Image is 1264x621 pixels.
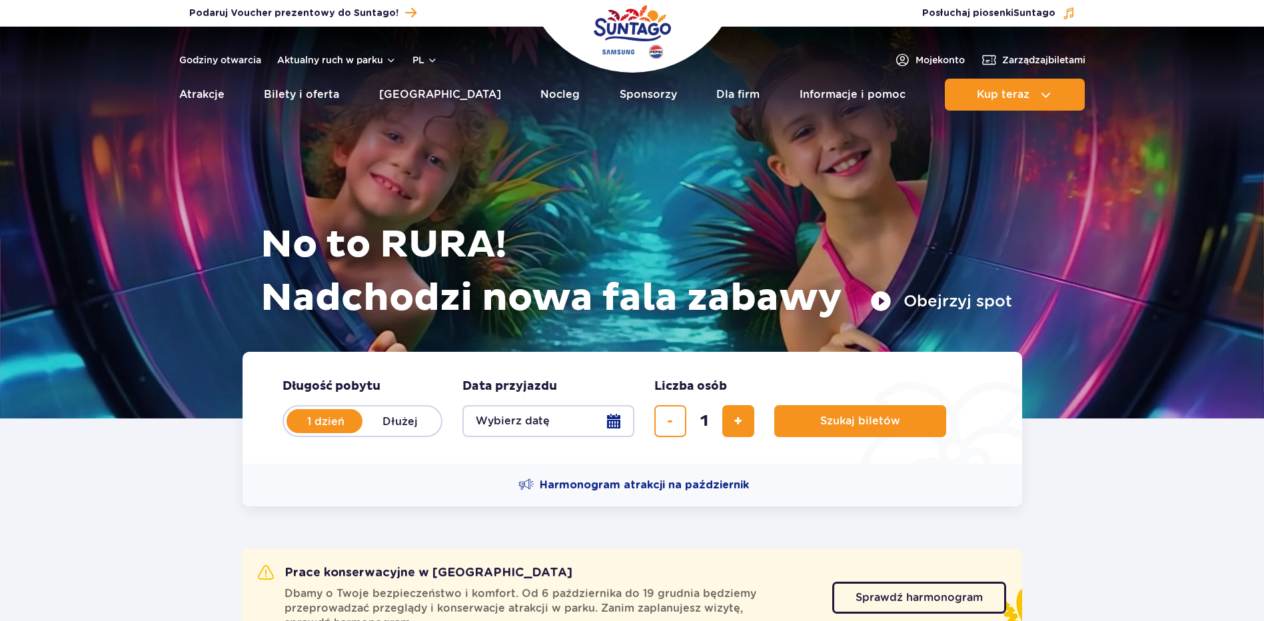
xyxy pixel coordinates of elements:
a: Harmonogram atrakcji na październik [518,477,749,493]
button: dodaj bilet [722,405,754,437]
button: Aktualny ruch w parku [277,55,396,65]
a: Godziny otwarcia [179,53,261,67]
a: Nocleg [540,79,580,111]
h1: No to RURA! Nadchodzi nowa fala zabawy [261,219,1012,325]
form: Planowanie wizyty w Park of Poland [243,352,1022,464]
button: usuń bilet [654,405,686,437]
h2: Prace konserwacyjne w [GEOGRAPHIC_DATA] [258,565,572,581]
span: Data przyjazdu [462,378,557,394]
button: Wybierz datę [462,405,634,437]
a: Dla firm [716,79,760,111]
input: liczba biletów [688,405,720,437]
span: Moje konto [916,53,965,67]
span: Sprawdź harmonogram [856,592,983,603]
span: Harmonogram atrakcji na październik [540,478,749,492]
span: Szukaj biletów [820,415,900,427]
a: [GEOGRAPHIC_DATA] [379,79,501,111]
span: Podaruj Voucher prezentowy do Suntago! [189,7,398,20]
span: Suntago [1013,9,1055,18]
a: Informacje i pomoc [800,79,906,111]
a: Atrakcje [179,79,225,111]
span: Liczba osób [654,378,727,394]
button: Kup teraz [945,79,1085,111]
a: Bilety i oferta [264,79,339,111]
a: Sprawdź harmonogram [832,582,1006,614]
button: Obejrzyj spot [870,291,1012,312]
a: Zarządzajbiletami [981,52,1085,68]
span: Długość pobytu [283,378,380,394]
a: Mojekonto [894,52,965,68]
label: Dłużej [362,407,438,435]
span: Kup teraz [977,89,1029,101]
span: Posłuchaj piosenki [922,7,1055,20]
a: Sponsorzy [620,79,677,111]
span: Zarządzaj biletami [1002,53,1085,67]
button: pl [412,53,438,67]
button: Posłuchaj piosenkiSuntago [922,7,1075,20]
a: Podaruj Voucher prezentowy do Suntago! [189,4,416,22]
button: Szukaj biletów [774,405,946,437]
label: 1 dzień [288,407,364,435]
